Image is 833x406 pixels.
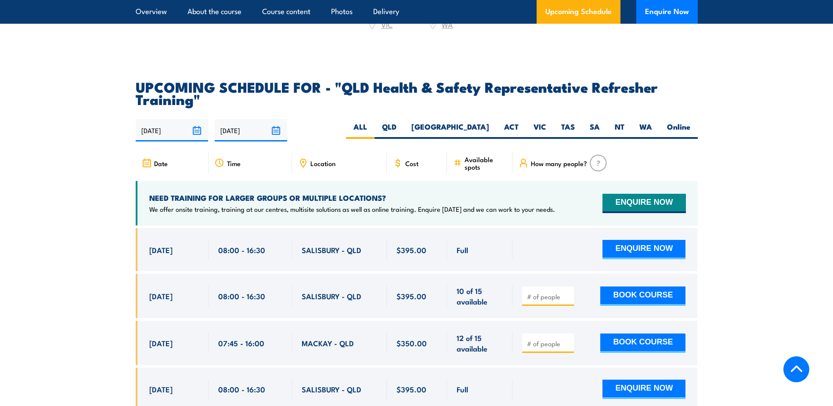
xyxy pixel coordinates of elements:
[531,159,587,167] span: How many people?
[527,339,571,348] input: # of people
[149,384,173,394] span: [DATE]
[660,122,698,139] label: Online
[632,122,660,139] label: WA
[346,122,375,139] label: ALL
[554,122,582,139] label: TAS
[218,245,265,255] span: 08:00 - 16:30
[602,240,685,259] button: ENQUIRE NOW
[136,119,208,141] input: From date
[397,291,426,301] span: $395.00
[154,159,168,167] span: Date
[457,384,468,394] span: Full
[302,338,354,348] span: MACKAY - QLD
[600,333,685,353] button: BOOK COURSE
[397,338,427,348] span: $350.00
[527,292,571,301] input: # of people
[310,159,335,167] span: Location
[215,119,287,141] input: To date
[149,291,173,301] span: [DATE]
[218,384,265,394] span: 08:00 - 16:30
[302,384,361,394] span: SALISBURY - QLD
[602,380,685,399] button: ENQUIRE NOW
[497,122,526,139] label: ACT
[149,338,173,348] span: [DATE]
[227,159,241,167] span: Time
[607,122,632,139] label: NT
[457,245,468,255] span: Full
[136,80,698,105] h2: UPCOMING SCHEDULE FOR - "QLD Health & Safety Representative Refresher Training"
[457,333,503,353] span: 12 of 15 available
[526,122,554,139] label: VIC
[149,193,555,203] h4: NEED TRAINING FOR LARGER GROUPS OR MULTIPLE LOCATIONS?
[404,122,497,139] label: [GEOGRAPHIC_DATA]
[149,245,173,255] span: [DATE]
[397,245,426,255] span: $395.00
[302,291,361,301] span: SALISBURY - QLD
[602,194,685,213] button: ENQUIRE NOW
[218,291,265,301] span: 08:00 - 16:30
[375,122,404,139] label: QLD
[397,384,426,394] span: $395.00
[582,122,607,139] label: SA
[149,205,555,214] p: We offer onsite training, training at our centres, multisite solutions as well as online training...
[218,338,264,348] span: 07:45 - 16:00
[302,245,361,255] span: SALISBURY - QLD
[405,159,418,167] span: Cost
[457,286,503,306] span: 10 of 15 available
[465,156,506,170] span: Available spots
[600,286,685,306] button: BOOK COURSE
